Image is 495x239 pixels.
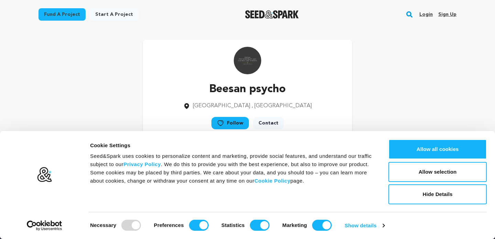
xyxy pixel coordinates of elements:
[183,81,312,98] p: Beesan psycho
[234,47,261,74] img: https://seedandspark-static.s3.us-east-2.amazonaws.com/images/User/001/887/598/medium/Beesanpsych...
[345,220,385,231] a: Show details
[245,10,299,19] img: Seed&Spark Logo Dark Mode
[388,162,487,182] button: Allow selection
[419,9,433,20] a: Login
[211,117,249,129] a: Follow
[90,141,373,150] div: Cookie Settings
[193,103,250,109] span: [GEOGRAPHIC_DATA]
[282,222,307,228] strong: Marketing
[221,222,245,228] strong: Statistics
[254,178,290,184] a: Cookie Policy
[90,152,373,185] div: Seed&Spark uses cookies to personalize content and marketing, provide social features, and unders...
[154,222,184,228] strong: Preferences
[123,161,161,167] a: Privacy Policy
[38,8,86,21] a: Fund a project
[37,167,52,183] img: logo
[14,220,75,231] a: Usercentrics Cookiebot - opens in a new window
[388,184,487,204] button: Hide Details
[90,222,116,228] strong: Necessary
[253,117,284,129] a: Contact
[90,8,139,21] a: Start a project
[388,139,487,159] button: Allow all cookies
[245,10,299,19] a: Seed&Spark Homepage
[252,103,312,109] span: , [GEOGRAPHIC_DATA]
[438,9,456,20] a: Sign up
